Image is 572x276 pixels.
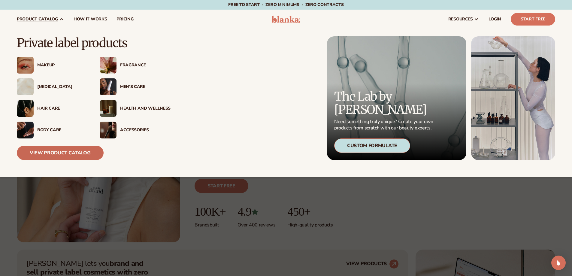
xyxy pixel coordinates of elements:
span: How It Works [74,17,107,22]
a: resources [443,10,484,29]
a: Candles and incense on table. Health And Wellness [100,100,171,117]
img: logo [272,16,300,23]
div: [MEDICAL_DATA] [37,84,88,89]
a: LOGIN [484,10,506,29]
img: Pink blooming flower. [100,57,117,74]
div: Accessories [120,128,171,133]
a: pricing [112,10,138,29]
div: Fragrance [120,63,171,68]
span: resources [448,17,473,22]
span: LOGIN [489,17,501,22]
div: Men’s Care [120,84,171,89]
p: The Lab by [PERSON_NAME] [334,90,435,116]
p: Private label products [17,36,171,50]
a: product catalog [12,10,69,29]
a: Female hair pulled back with clips. Hair Care [17,100,88,117]
a: Male holding moisturizer bottle. Men’s Care [100,78,171,95]
img: Female hair pulled back with clips. [17,100,34,117]
span: product catalog [17,17,58,22]
img: Female with makeup brush. [100,122,117,138]
a: Microscopic product formula. The Lab by [PERSON_NAME] Need something truly unique? Create your ow... [327,36,466,160]
img: Male holding moisturizer bottle. [100,78,117,95]
div: Makeup [37,63,88,68]
p: Need something truly unique? Create your own products from scratch with our beauty experts. [334,119,435,131]
a: Female with glitter eye makeup. Makeup [17,57,88,74]
a: Pink blooming flower. Fragrance [100,57,171,74]
a: Cream moisturizer swatch. [MEDICAL_DATA] [17,78,88,95]
div: Health And Wellness [120,106,171,111]
span: Free to start · ZERO minimums · ZERO contracts [228,2,344,8]
div: Open Intercom Messenger [551,256,566,270]
a: Male hand applying moisturizer. Body Care [17,122,88,138]
div: Body Care [37,128,88,133]
a: Female with makeup brush. Accessories [100,122,171,138]
div: Hair Care [37,106,88,111]
img: Candles and incense on table. [100,100,117,117]
img: Female with glitter eye makeup. [17,57,34,74]
img: Cream moisturizer swatch. [17,78,34,95]
img: Female in lab with equipment. [471,36,555,160]
a: Start Free [511,13,555,26]
a: How It Works [69,10,112,29]
a: View Product Catalog [17,146,104,160]
img: Male hand applying moisturizer. [17,122,34,138]
span: pricing [117,17,133,22]
div: Custom Formulate [334,138,410,153]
